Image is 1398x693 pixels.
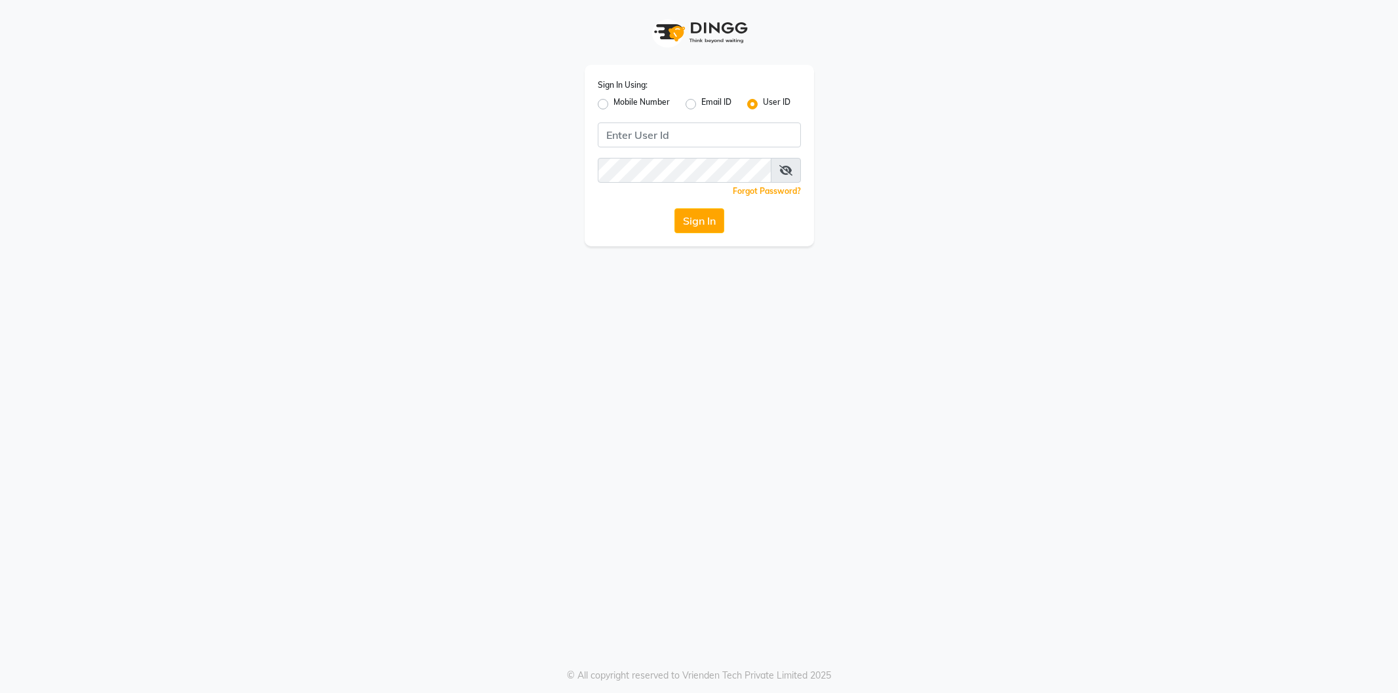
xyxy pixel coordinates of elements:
input: Username [598,158,771,183]
label: Email ID [701,96,731,112]
label: Sign In Using: [598,79,648,91]
label: Mobile Number [613,96,670,112]
img: logo1.svg [647,13,752,52]
button: Sign In [674,208,724,233]
a: Forgot Password? [733,186,801,196]
label: User ID [763,96,790,112]
input: Username [598,122,801,147]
